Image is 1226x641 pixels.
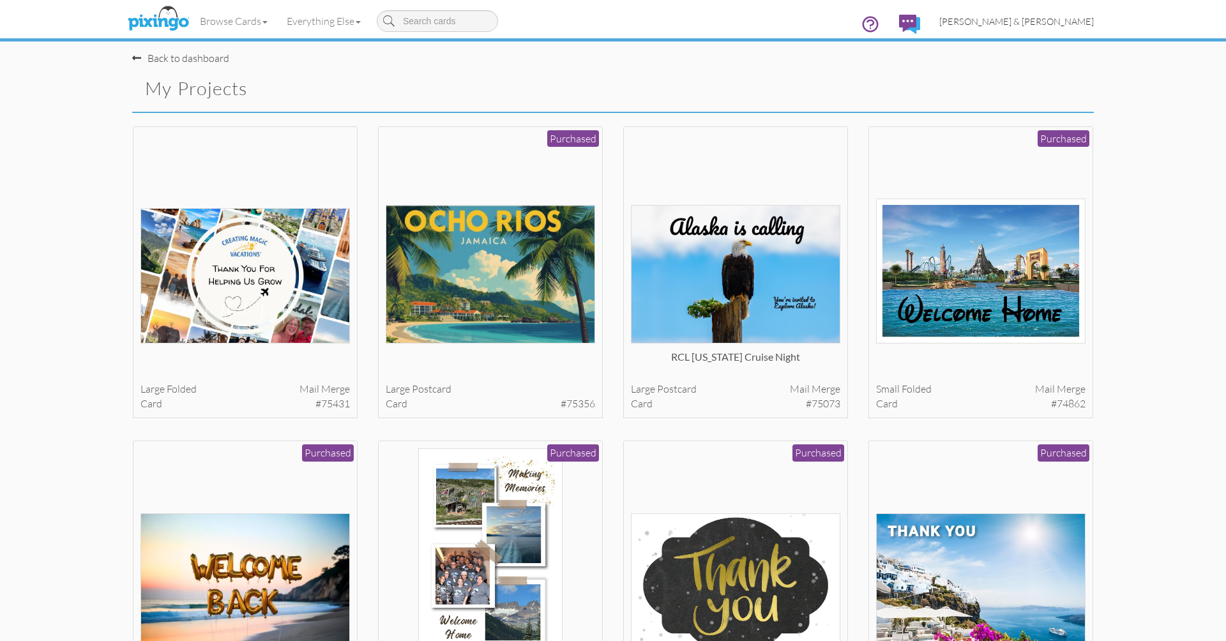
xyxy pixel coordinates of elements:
div: Purchased [547,130,599,147]
a: Back to dashboard [132,52,229,64]
img: 136571-1-1760026466649-12c928c84f0c4626-qa.jpg [386,205,596,343]
div: RCL [US_STATE] Cruise Night [631,350,841,375]
span: Mail merge [790,382,840,396]
span: small [876,382,900,395]
img: pixingo logo [125,3,192,35]
div: Purchased [302,444,354,462]
div: card [631,396,841,411]
div: card [876,396,1086,411]
a: Everything Else [277,5,370,37]
div: Purchased [1038,130,1089,147]
div: Purchased [547,444,599,462]
span: large [631,382,655,395]
h2: My Projects [145,79,591,99]
img: 136462-1-1759753485955-a2603b13443eaf51-qa.jpg [631,205,841,343]
div: Purchased [1038,444,1089,462]
span: #75356 [561,396,595,411]
span: #75073 [806,396,840,411]
span: folded [902,382,932,395]
span: postcard [657,382,697,395]
span: Mail merge [1035,382,1086,396]
span: folded [167,382,197,395]
span: #74862 [1051,396,1086,411]
img: 135415-1-1757079738826-f22e20e593524bf9-qa.jpg [876,199,1086,343]
div: card [386,396,596,411]
div: Purchased [792,444,844,462]
div: card [140,396,351,411]
span: Mail merge [299,382,350,396]
img: 136701-1-1760319564325-67a400778fc1b4fb-qa.jpg [140,208,351,343]
span: postcard [412,382,451,395]
img: comments.svg [899,15,920,34]
span: large [140,382,165,395]
a: Browse Cards [190,5,277,37]
input: Search cards [377,10,498,32]
span: [PERSON_NAME] & [PERSON_NAME] [939,16,1094,27]
span: #75431 [315,396,350,411]
span: large [386,382,410,395]
a: [PERSON_NAME] & [PERSON_NAME] [930,5,1103,38]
